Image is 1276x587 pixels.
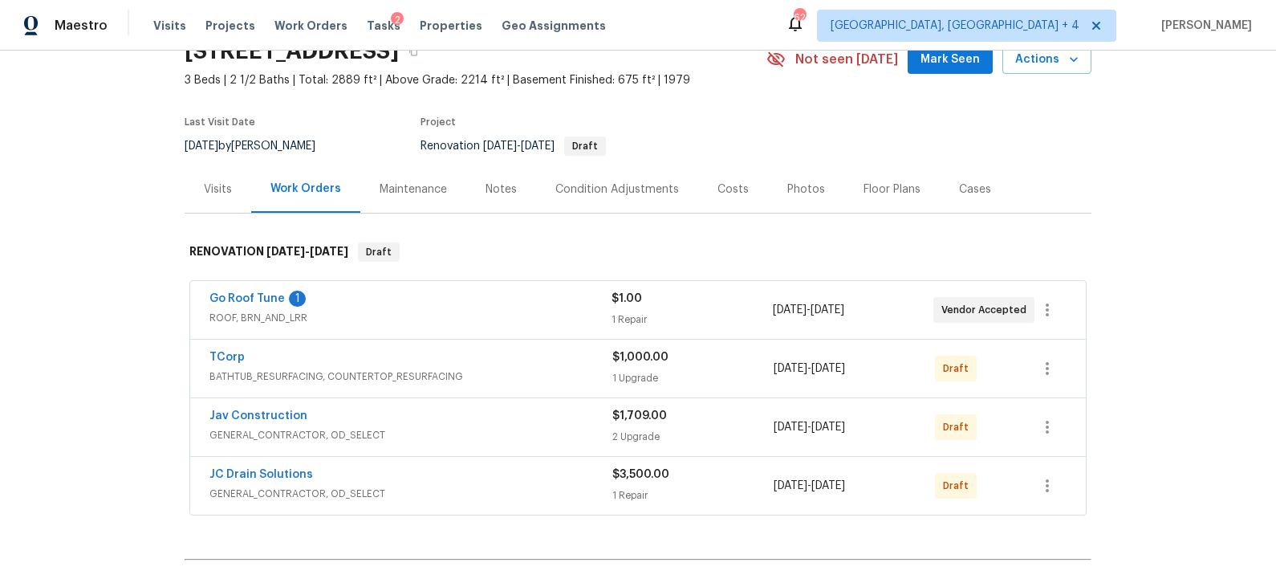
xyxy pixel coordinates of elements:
button: Copy Address [399,37,428,66]
span: [GEOGRAPHIC_DATA], [GEOGRAPHIC_DATA] + 4 [831,18,1079,34]
div: Costs [717,181,749,198]
span: Last Visit Date [185,117,255,127]
span: [DATE] [773,304,807,316]
span: Projects [205,18,255,34]
span: Draft [943,419,975,435]
span: - [774,419,845,435]
span: Not seen [DATE] [795,51,898,67]
span: ROOF, BRN_AND_LRR [209,310,612,326]
span: [DATE] [811,363,845,374]
span: $1,000.00 [612,352,668,363]
span: Draft [943,361,975,377]
div: 1 Repair [612,487,774,503]
span: - [483,141,555,152]
div: Condition Adjustments [555,181,679,198]
a: JC Drain Solutions [209,469,313,480]
span: GENERAL_CONTRACTOR, OD_SELECT [209,486,612,502]
span: Properties [420,18,482,34]
a: Go Roof Tune [209,293,285,304]
span: Vendor Accepted [941,302,1033,318]
h6: RENOVATION [189,243,348,262]
div: 1 [289,291,306,307]
div: Maintenance [380,181,447,198]
div: Work Orders [270,181,341,197]
a: Jav Construction [209,410,307,422]
div: 2 Upgrade [612,429,774,445]
span: [DATE] [811,480,845,491]
span: 3 Beds | 2 1/2 Baths | Total: 2889 ft² | Above Grade: 2214 ft² | Basement Finished: 675 ft² | 1979 [185,72,766,88]
button: Mark Seen [908,45,993,75]
span: [DATE] [310,246,348,257]
div: Cases [959,181,991,198]
div: RENOVATION [DATE]-[DATE]Draft [185,226,1091,278]
span: [DATE] [811,422,845,433]
div: 2 [391,12,404,28]
div: Visits [204,181,232,198]
span: Maestro [55,18,108,34]
span: Renovation [421,141,606,152]
span: Mark Seen [920,50,980,70]
span: [DATE] [811,304,844,316]
span: [DATE] [774,422,807,433]
h2: [STREET_ADDRESS] [185,43,399,59]
span: $3,500.00 [612,469,669,480]
span: [DATE] [266,246,305,257]
span: [DATE] [774,363,807,374]
div: 62 [794,10,805,26]
div: 1 Repair [612,312,772,328]
span: Project [421,117,456,127]
span: $1,709.00 [612,410,667,422]
a: TCorp [209,352,245,363]
span: Visits [153,18,186,34]
div: 1 Upgrade [612,370,774,386]
span: [DATE] [185,141,218,152]
span: [DATE] [483,141,517,152]
span: Draft [943,478,975,494]
div: Photos [787,181,825,198]
span: Work Orders [274,18,347,34]
span: [DATE] [521,141,555,152]
div: by [PERSON_NAME] [185,137,335,156]
span: Geo Assignments [502,18,606,34]
span: - [774,361,845,377]
div: Floor Plans [864,181,920,198]
span: [DATE] [774,480,807,491]
span: Draft [360,244,398,260]
span: $1.00 [612,293,642,304]
span: Draft [566,141,604,151]
span: Tasks [367,20,400,31]
span: [PERSON_NAME] [1155,18,1252,34]
span: Actions [1015,50,1079,70]
div: Notes [486,181,517,198]
span: - [266,246,348,257]
span: - [774,478,845,494]
span: - [773,302,844,318]
span: BATHTUB_RESURFACING, COUNTERTOP_RESURFACING [209,369,612,385]
button: Actions [1002,45,1091,75]
span: GENERAL_CONTRACTOR, OD_SELECT [209,427,612,443]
